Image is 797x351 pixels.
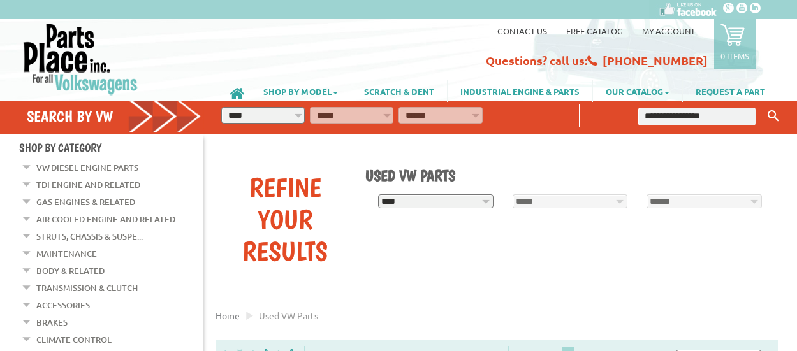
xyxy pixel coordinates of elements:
a: SHOP BY MODEL [251,80,351,102]
p: 0 items [720,50,749,61]
a: Home [216,310,240,321]
a: Gas Engines & Related [36,194,135,210]
a: 0 items [714,19,756,69]
a: OUR CATALOG [593,80,682,102]
a: Climate Control [36,331,112,348]
a: TDI Engine and Related [36,176,140,193]
a: Brakes [36,314,68,331]
h4: Shop By Category [19,141,203,154]
div: Refine Your Results [225,171,346,267]
a: VW Diesel Engine Parts [36,159,138,176]
a: REQUEST A PART [683,80,778,102]
a: Body & Related [36,262,105,279]
h1: Used VW Parts [365,166,768,185]
a: Air Cooled Engine and Related [36,211,175,227]
h4: Search by VW [27,107,201,125]
a: Accessories [36,297,90,313]
span: used VW parts [259,310,318,321]
a: INDUSTRIAL ENGINE & PARTS [448,80,592,102]
a: Struts, Chassis & Suspe... [36,228,143,245]
a: Maintenance [36,245,97,262]
a: Contact us [497,25,547,36]
img: Parts Place Inc! [22,22,139,96]
a: SCRATCH & DENT [351,80,447,102]
a: Free Catalog [566,25,623,36]
a: Transmission & Clutch [36,280,138,296]
button: Keyword Search [764,106,783,127]
a: My Account [642,25,695,36]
